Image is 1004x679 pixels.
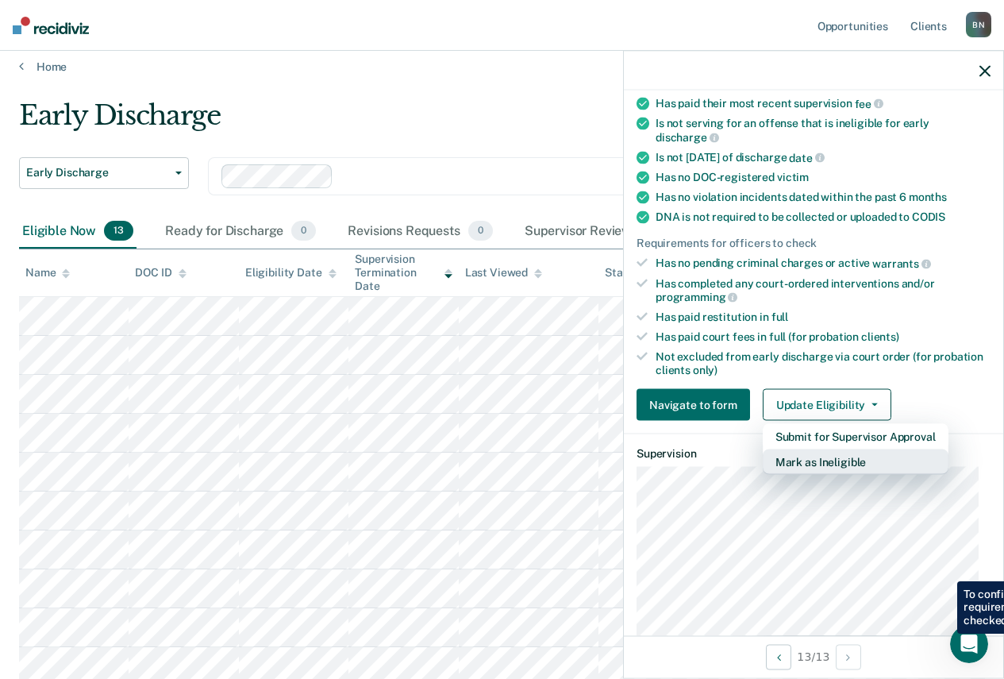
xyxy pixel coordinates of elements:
[355,253,452,292] div: Supervision Termination Date
[909,191,947,203] span: months
[777,171,809,183] span: victim
[950,625,988,663] iframe: Intercom live chat
[861,330,899,343] span: clients)
[19,60,985,74] a: Home
[966,12,991,37] div: B N
[19,214,137,249] div: Eligible Now
[656,150,991,164] div: Is not [DATE] of discharge
[465,266,542,280] div: Last Viewed
[26,166,169,179] span: Early Discharge
[344,214,495,249] div: Revisions Requests
[656,96,991,110] div: Has paid their most recent supervision
[789,151,824,164] span: date
[656,276,991,303] div: Has completed any court-ordered interventions and/or
[693,363,717,376] span: only)
[656,311,991,324] div: Has paid restitution in
[656,349,991,376] div: Not excluded from early discharge via court order (for probation clients
[872,257,931,270] span: warrants
[291,221,316,241] span: 0
[104,221,133,241] span: 13
[637,389,750,421] button: Navigate to form
[912,210,945,223] span: CODIS
[162,214,319,249] div: Ready for Discharge
[766,644,791,669] button: Previous Opportunity
[637,447,991,461] dt: Supervision
[637,237,991,250] div: Requirements for officers to check
[605,266,639,280] div: Status
[468,221,493,241] span: 0
[656,117,991,144] div: Is not serving for an offense that is ineligible for early
[656,210,991,224] div: DNA is not required to be collected or uploaded to
[19,99,923,145] div: Early Discharge
[763,424,948,449] button: Submit for Supervisor Approval
[656,171,991,184] div: Has no DOC-registered
[521,214,668,249] div: Supervisor Review
[763,389,891,421] button: Update Eligibility
[763,449,948,475] button: Mark as Ineligible
[135,266,186,280] div: DOC ID
[245,266,337,280] div: Eligibility Date
[624,635,1003,677] div: 13 / 13
[25,266,70,280] div: Name
[656,131,719,144] span: discharge
[637,389,756,421] a: Navigate to form link
[656,257,991,271] div: Has no pending criminal charges or active
[771,311,788,323] span: full
[656,191,991,204] div: Has no violation incidents dated within the past 6
[855,97,883,110] span: fee
[836,644,861,669] button: Next Opportunity
[656,291,737,303] span: programming
[656,330,991,344] div: Has paid court fees in full (for probation
[13,17,89,34] img: Recidiviz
